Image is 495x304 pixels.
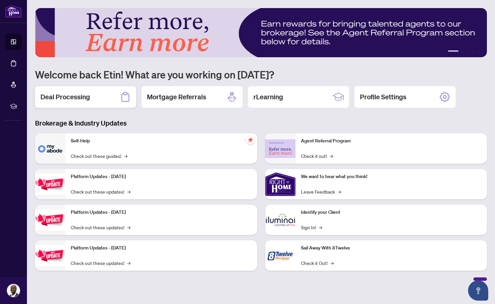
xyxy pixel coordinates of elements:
[127,224,130,231] span: →
[40,92,90,102] h2: Deal Processing
[301,224,322,231] a: Sign In!→
[147,92,206,102] h2: Mortgage Referrals
[71,173,252,180] p: Platform Updates - [DATE]
[301,152,333,160] a: Check it out!→
[35,119,487,128] h3: Brokerage & Industry Updates
[71,152,127,160] a: Check out these guides!→
[265,205,296,235] img: Identify your Client
[71,244,252,252] p: Platform Updates - [DATE]
[477,50,480,53] button: 5
[467,50,469,53] button: 3
[301,173,482,180] p: We want to hear what you think!
[461,50,464,53] button: 2
[301,209,482,216] p: Identify your Client
[265,169,296,199] img: We want to hear what you think!
[71,224,130,231] a: Check out these updates!→
[468,280,488,301] button: Open asap
[360,92,406,102] h2: Profile Settings
[127,188,130,195] span: →
[35,245,65,266] img: Platform Updates - June 23, 2025
[301,244,482,252] p: Sail Away With 8Twelve
[253,92,283,102] h2: rLearning
[71,188,130,195] a: Check out these updates!→
[71,259,130,267] a: Check out these updates!→
[472,50,475,53] button: 4
[71,209,252,216] p: Platform Updates - [DATE]
[7,284,20,297] img: Profile Icon
[35,68,487,81] h1: Welcome back Etin! What are you working on [DATE]?
[448,50,459,53] button: 1
[265,240,296,271] img: Sail Away With 8Twelve
[301,137,482,145] p: Agent Referral Program
[124,152,127,160] span: →
[35,174,65,195] img: Platform Updates - July 21, 2025
[301,259,334,267] a: Check it Out!→
[338,188,341,195] span: →
[35,8,487,57] img: Slide 0
[35,209,65,231] img: Platform Updates - July 8, 2025
[246,136,254,144] span: pushpin
[301,188,341,195] a: Leave Feedback→
[71,137,252,145] p: Self-Help
[319,224,322,231] span: →
[330,259,334,267] span: →
[265,139,296,158] img: Agent Referral Program
[5,5,22,18] img: logo
[127,259,130,267] span: →
[330,152,333,160] span: →
[35,133,65,164] img: Self-Help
